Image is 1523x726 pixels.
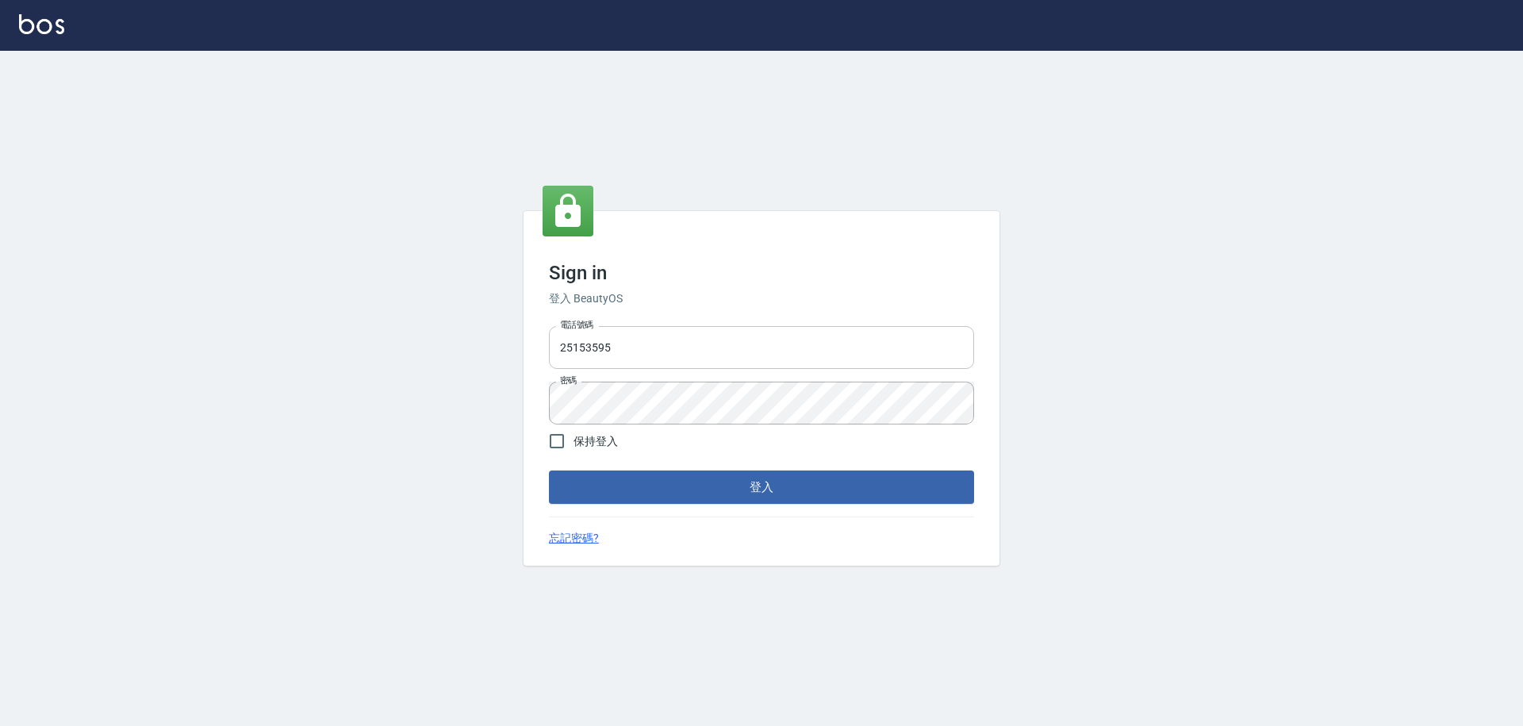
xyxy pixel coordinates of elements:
h3: Sign in [549,262,974,284]
button: 登入 [549,471,974,504]
label: 電話號碼 [560,319,593,331]
span: 保持登入 [574,433,618,450]
img: Logo [19,14,64,34]
a: 忘記密碼? [549,530,599,547]
label: 密碼 [560,375,577,386]
h6: 登入 BeautyOS [549,290,974,307]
